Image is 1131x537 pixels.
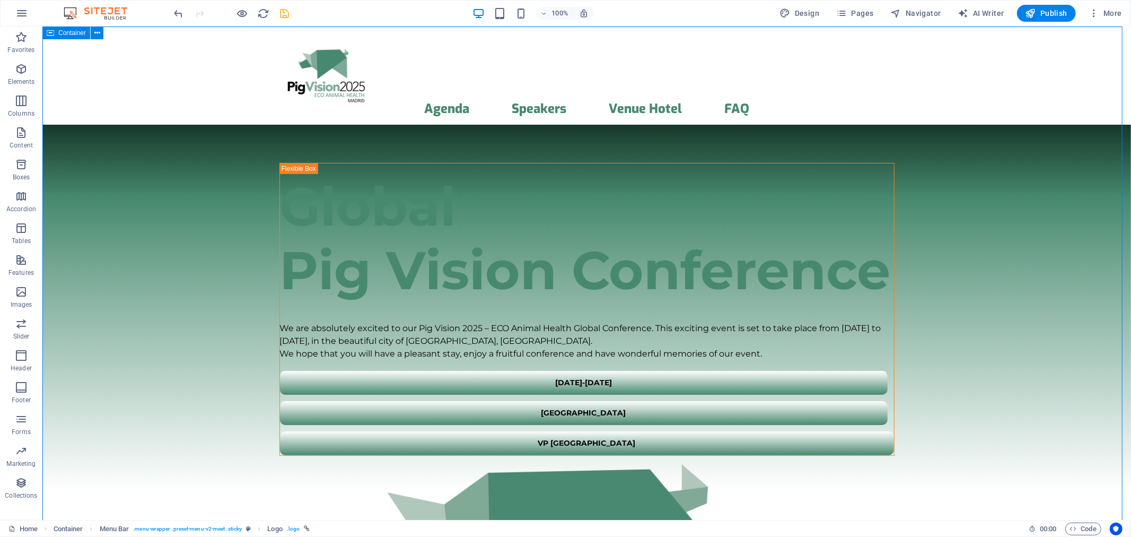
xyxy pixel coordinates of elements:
[54,523,83,535] span: Click to select. Double-click to edit
[8,77,35,86] p: Elements
[836,8,873,19] span: Pages
[11,364,32,373] p: Header
[7,46,34,54] p: Favorites
[1017,5,1076,22] button: Publish
[891,8,941,19] span: Navigator
[287,523,300,535] span: . logo
[780,8,820,19] span: Design
[12,396,31,404] p: Footer
[5,491,37,500] p: Collections
[258,7,270,20] i: Reload page
[246,526,251,532] i: This element is a customizable preset
[11,300,32,309] p: Images
[8,109,34,118] p: Columns
[100,523,129,535] span: Click to select. Double-click to edit
[1070,523,1097,535] span: Code
[1084,5,1126,22] button: More
[58,30,86,36] span: Container
[61,7,141,20] img: Editor Logo
[1089,8,1122,19] span: More
[6,460,36,468] p: Marketing
[887,5,945,22] button: Navigator
[1029,523,1057,535] h6: Session time
[13,332,30,341] p: Slider
[1040,523,1056,535] span: 00 00
[1065,523,1101,535] button: Code
[1047,525,1049,533] span: :
[279,7,291,20] i: Save (Ctrl+S)
[958,8,1004,19] span: AI Writer
[579,8,589,18] i: On resize automatically adjust zoom level to fit chosen device.
[238,137,852,275] div: ​​​
[133,523,242,535] span: . menu-wrapper .preset-menu-v2-meet .sticky
[8,523,38,535] a: Click to cancel selection. Double-click to open Pages
[536,7,573,20] button: 100%
[954,5,1009,22] button: AI Writer
[12,428,31,436] p: Forms
[832,5,878,22] button: Pages
[278,7,291,20] button: save
[172,7,185,20] button: undo
[1110,523,1123,535] button: Usercentrics
[304,526,310,532] i: This element is linked
[776,5,824,22] div: Design (Ctrl+Alt+Y)
[776,5,824,22] button: Design
[54,523,310,535] nav: breadcrumb
[6,205,36,213] p: Accordion
[8,268,34,277] p: Features
[12,237,31,245] p: Tables
[257,7,270,20] button: reload
[173,7,185,20] i: Undo: Website logo changed (Ctrl+Z)
[13,173,30,181] p: Boxes
[10,141,33,150] p: Content
[1025,8,1067,19] span: Publish
[551,7,568,20] h6: 100%
[267,523,282,535] span: Click to select. Double-click to edit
